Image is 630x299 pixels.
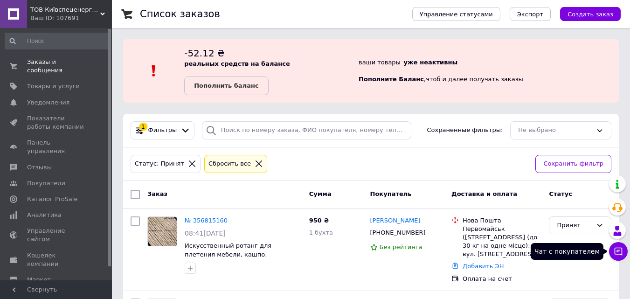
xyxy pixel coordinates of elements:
[202,121,411,139] input: Поиск по номеру заказа, ФИО покупателя, номеру телефона, Email, номеру накладной
[518,125,592,135] div: Не выбрано
[148,217,177,246] img: Фото товару
[147,64,161,78] img: :exclamation:
[27,195,77,203] span: Каталог ProSale
[147,216,177,246] a: Фото товару
[309,217,329,224] span: 950 ₴
[30,6,100,14] span: ТОВ Київспеценергобуд
[27,276,51,284] span: Маркет
[5,33,110,49] input: Поиск
[185,229,226,237] span: 08:41[DATE]
[185,217,228,224] a: № 356815160
[463,275,541,283] div: Оплата на счет
[549,190,572,197] span: Статус
[27,163,52,172] span: Отзывы
[368,227,428,239] div: [PHONE_NUMBER]
[27,179,65,188] span: Покупатели
[140,8,220,20] h1: Список заказов
[27,251,86,268] span: Кошелек компании
[27,114,86,131] span: Показатели работы компании
[359,47,619,95] div: ваши товары , чтоб и далее получать заказы
[27,82,80,90] span: Товары и услуги
[370,190,412,197] span: Покупатель
[27,211,62,219] span: Аналитика
[609,242,628,261] button: Чат с покупателем
[370,216,421,225] a: [PERSON_NAME]
[27,58,86,75] span: Заказы и сообщения
[380,243,422,250] span: Без рейтинга
[535,155,611,173] button: Сохранить фильтр
[309,190,332,197] span: Сумма
[412,7,500,21] button: Управление статусами
[184,76,268,95] a: Пополнить баланс
[517,11,543,18] span: Экспорт
[420,11,493,18] span: Управление статусами
[194,82,258,89] b: Пополнить баланс
[531,243,603,260] div: Чат с покупателем
[568,11,613,18] span: Создать заказ
[510,7,551,21] button: Экспорт
[451,190,517,197] span: Доставка и оплата
[557,221,592,230] div: Принят
[27,139,86,155] span: Панель управления
[543,159,603,169] span: Сохранить фильтр
[551,10,621,17] a: Создать заказ
[139,123,147,131] div: 1
[133,159,186,169] div: Статус: Принят
[560,7,621,21] button: Создать заказ
[207,159,253,169] div: Сбросить все
[184,48,224,59] span: -52.12 ₴
[27,227,86,243] span: Управление сайтом
[463,263,504,270] a: Добавить ЭН
[403,59,457,66] b: уже неактивны
[463,216,541,225] div: Нова Пошта
[147,190,167,197] span: Заказ
[30,14,112,22] div: Ваш ID: 107691
[463,225,541,259] div: Первомайськ ([STREET_ADDRESS] (до 30 кг на одне місце): вул. [STREET_ADDRESS]
[359,76,424,83] b: Пополните Баланс
[184,60,290,67] b: реальных средств на балансе
[427,126,503,135] span: Сохраненные фильтры:
[309,229,333,236] span: 1 бухта
[27,98,69,107] span: Уведомления
[185,242,284,275] a: Искусственный ротанг для плетения мебели, кашпо. Полумесяц 7 мм. Цвет светлое дерево. В бухте 5 к...
[148,126,177,135] span: Фильтры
